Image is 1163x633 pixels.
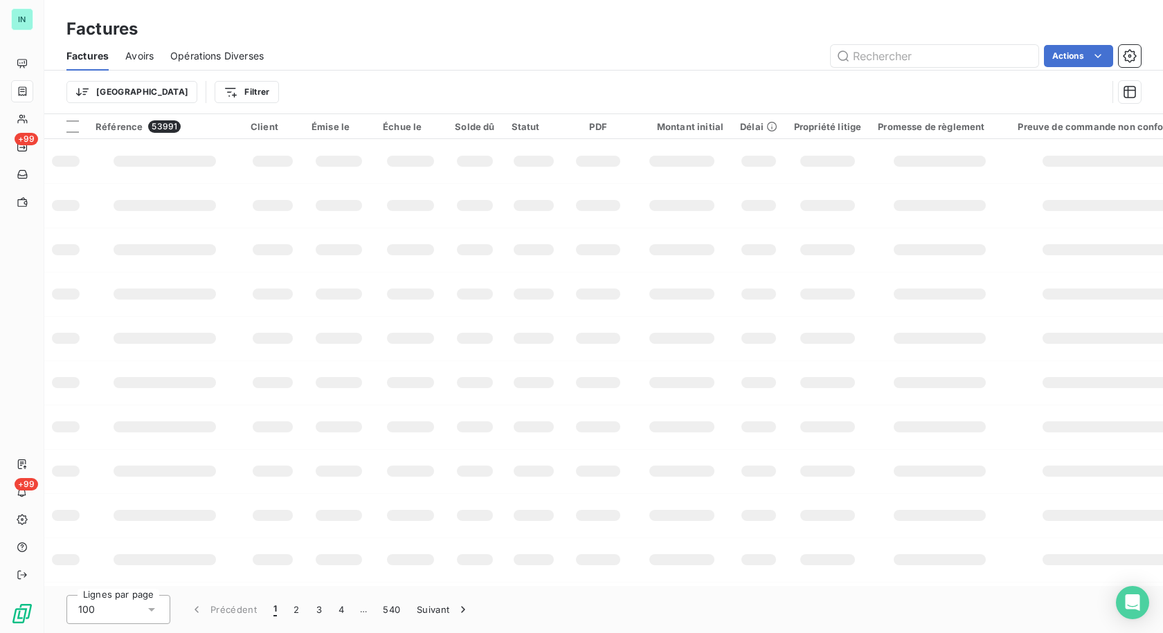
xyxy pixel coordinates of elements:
[11,8,33,30] div: IN
[794,121,861,132] div: Propriété litige
[330,595,352,624] button: 4
[285,595,307,624] button: 2
[640,121,723,132] div: Montant initial
[740,121,777,132] div: Délai
[181,595,265,624] button: Précédent
[455,121,494,132] div: Solde dû
[312,121,366,132] div: Émise le
[66,17,138,42] h3: Factures
[383,121,438,132] div: Échue le
[125,49,154,63] span: Avoirs
[1044,45,1113,67] button: Actions
[352,598,375,621] span: …
[215,81,278,103] button: Filtrer
[573,121,623,132] div: PDF
[265,595,285,624] button: 1
[831,45,1038,67] input: Rechercher
[78,603,95,616] span: 100
[878,121,1001,132] div: Promesse de règlement
[512,121,557,132] div: Statut
[15,133,38,145] span: +99
[148,120,181,133] span: 53991
[15,478,38,490] span: +99
[66,81,197,103] button: [GEOGRAPHIC_DATA]
[273,603,277,616] span: 1
[170,49,264,63] span: Opérations Diverses
[1116,586,1149,619] div: Open Intercom Messenger
[11,603,33,625] img: Logo LeanPay
[375,595,408,624] button: 540
[66,49,109,63] span: Factures
[408,595,478,624] button: Suivant
[251,121,295,132] div: Client
[96,121,143,132] span: Référence
[308,595,330,624] button: 3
